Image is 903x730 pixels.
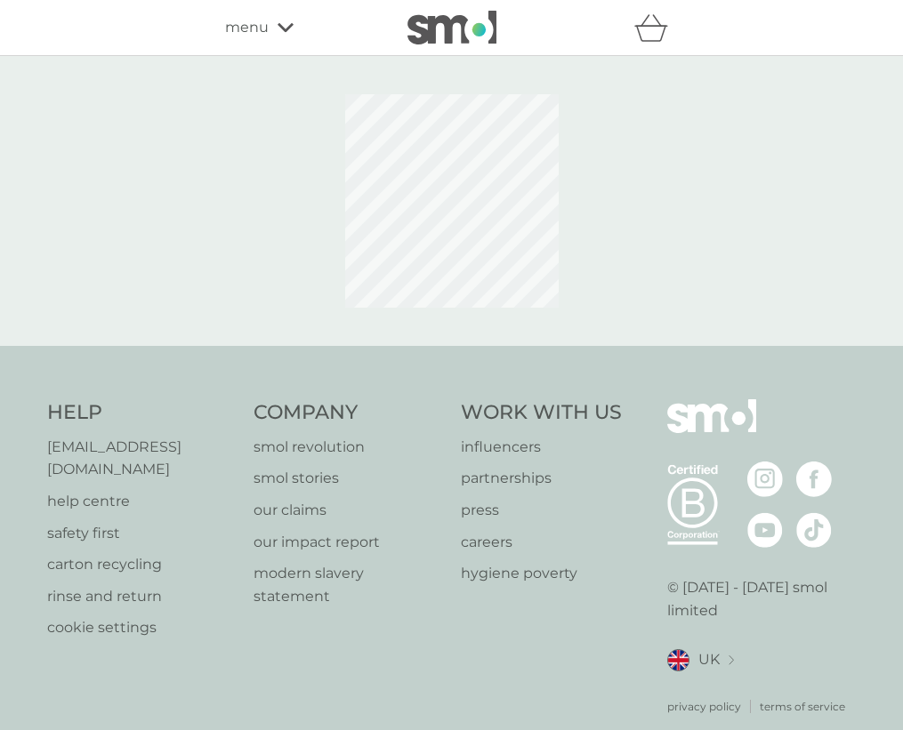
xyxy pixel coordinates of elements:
img: select a new location [729,655,734,665]
img: smol [407,11,496,44]
img: visit the smol Tiktok page [796,512,832,548]
a: careers [461,531,622,554]
a: [EMAIL_ADDRESS][DOMAIN_NAME] [47,436,237,481]
img: visit the smol Instagram page [747,461,783,497]
a: press [461,499,622,522]
a: rinse and return [47,585,237,608]
a: our claims [254,499,443,522]
a: cookie settings [47,616,237,639]
h4: Help [47,399,237,427]
a: partnerships [461,467,622,490]
img: visit the smol Facebook page [796,461,832,497]
a: modern slavery statement [254,562,443,607]
a: help centre [47,490,237,513]
a: hygiene poverty [461,562,622,585]
span: menu [225,16,269,39]
a: our impact report [254,531,443,554]
a: influencers [461,436,622,459]
div: basket [634,10,679,45]
p: © [DATE] - [DATE] smol limited [667,576,857,622]
h4: Company [254,399,443,427]
a: smol stories [254,467,443,490]
a: smol revolution [254,436,443,459]
a: carton recycling [47,553,237,576]
a: safety first [47,522,237,545]
h4: Work With Us [461,399,622,427]
img: visit the smol Youtube page [747,512,783,548]
a: terms of service [760,698,845,715]
img: smol [667,399,756,460]
a: privacy policy [667,698,741,715]
span: UK [698,648,720,671]
img: UK flag [667,649,689,671]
